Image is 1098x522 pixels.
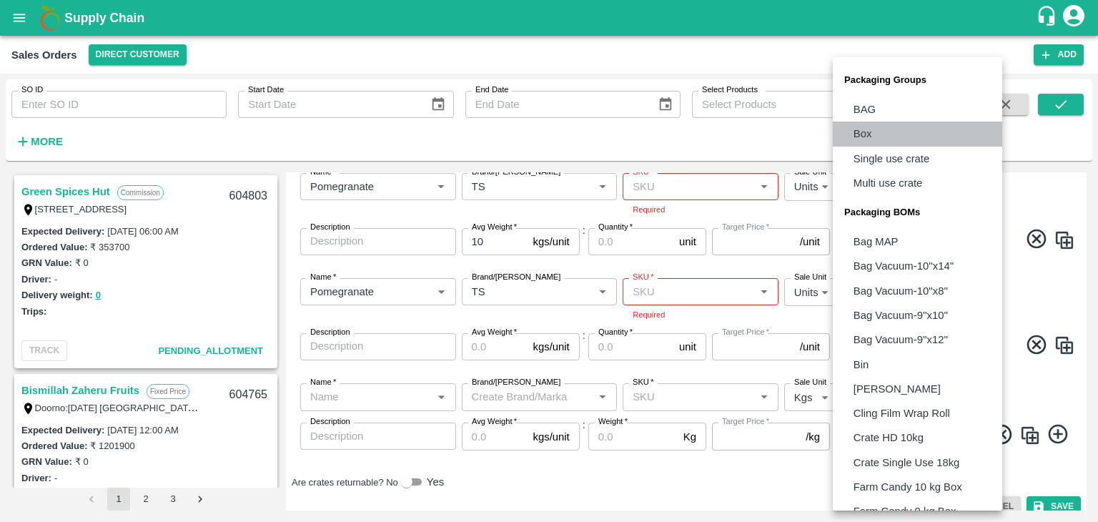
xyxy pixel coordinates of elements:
li: Packaging Groups [833,63,1002,97]
p: Crate Single Use 18kg [854,455,960,471]
p: Bag Vacuum-9''x12'' [854,332,948,348]
p: [PERSON_NAME] [854,381,941,397]
p: Farm Candy 10 kg Box [854,479,962,495]
p: Cling Film Wrap Roll [854,405,950,421]
li: Packaging BOMs [833,195,1002,230]
p: Bag Vacuum-10''x14'' [854,258,954,274]
p: Multi use crate [854,175,923,191]
p: Bag MAP [854,234,899,250]
p: Crate HD 10kg [854,430,924,445]
p: Single use crate [854,151,929,167]
p: Box [854,126,872,142]
p: Farm Candy 9 kg Box [854,503,956,519]
p: Bag Vacuum-10''x8'' [854,283,948,299]
p: BAG [854,102,876,117]
p: Bin [854,357,869,373]
p: Bag Vacuum-9''x10'' [854,307,948,323]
